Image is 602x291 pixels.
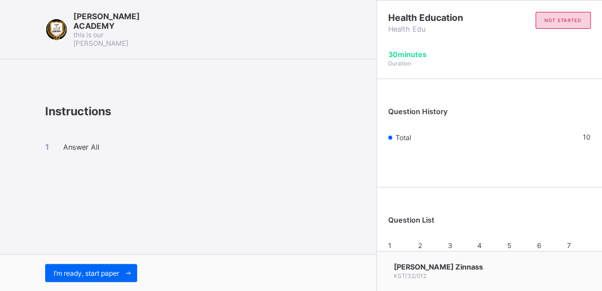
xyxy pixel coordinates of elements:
span: 5 [507,241,511,250]
span: 4 [477,241,482,250]
span: 7 [566,241,570,250]
span: 3 [447,241,452,250]
span: 6 [537,241,541,250]
span: Answer All [63,143,99,151]
span: [PERSON_NAME] ACADEMY [73,11,160,31]
span: Health Edu [388,25,490,33]
span: 2 [418,241,422,250]
span: Health Education [388,12,490,23]
span: [PERSON_NAME] Zinnass [394,263,483,271]
span: not started [544,18,582,23]
span: 10 [583,133,591,141]
span: KST/32/012 [394,272,427,279]
span: Question List [388,216,434,224]
span: Question History [388,107,447,116]
span: Duration [388,60,411,67]
span: I’m ready, start paper [54,269,119,277]
span: Total [396,133,411,142]
span: this is our [PERSON_NAME] [73,31,128,47]
span: Instructions [45,105,111,118]
span: 30 minutes [388,50,427,59]
span: 1 [388,241,392,250]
